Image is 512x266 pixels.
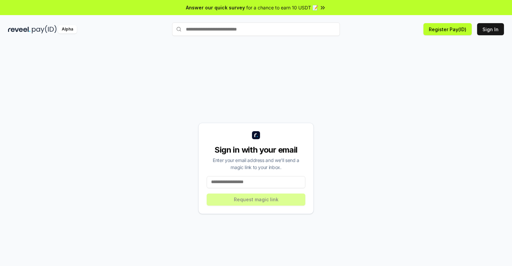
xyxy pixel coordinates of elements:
button: Sign In [477,23,504,35]
img: reveel_dark [8,25,31,34]
span: Answer our quick survey [186,4,245,11]
span: for a chance to earn 10 USDT 📝 [246,4,318,11]
div: Sign in with your email [207,145,305,155]
img: logo_small [252,131,260,139]
div: Alpha [58,25,77,34]
div: Enter your email address and we’ll send a magic link to your inbox. [207,157,305,171]
button: Register Pay(ID) [423,23,472,35]
img: pay_id [32,25,57,34]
